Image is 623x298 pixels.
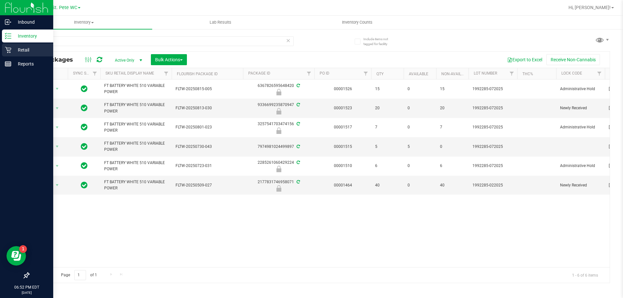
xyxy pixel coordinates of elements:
[74,270,86,280] input: 1
[296,180,300,184] span: Sync from Compliance System
[296,144,300,149] span: Sync from Compliance System
[408,144,432,150] span: 5
[176,163,239,169] span: FLTW-20250723-031
[16,19,152,25] span: Inventory
[594,68,605,79] a: Filter
[104,140,168,153] span: FT BATTERY WHITE 510 VARIABLE POWER
[53,123,61,132] span: select
[304,68,314,79] a: Filter
[440,163,465,169] span: 6
[472,182,513,188] span: 1992285-022025
[90,68,100,79] a: Filter
[375,182,400,188] span: 40
[333,19,381,25] span: Inventory Counts
[176,144,239,150] span: FLTW-20250730-043
[375,86,400,92] span: 15
[560,182,601,188] span: Newly Received
[11,32,50,40] p: Inventory
[73,71,98,76] a: Sync Status
[408,86,432,92] span: 0
[440,86,465,92] span: 15
[81,181,88,190] span: In Sync
[6,246,26,266] iframe: Resource center
[409,72,428,76] a: Available
[161,68,172,79] a: Filter
[408,163,432,169] span: 0
[546,54,600,65] button: Receive Non-Cannabis
[560,163,601,169] span: Administrative Hold
[560,86,601,92] span: Administrative Hold
[474,71,497,76] a: Lot Number
[176,105,239,111] span: FLTW-20250813-030
[55,270,102,280] span: Page of 1
[81,84,88,93] span: In Sync
[289,16,425,29] a: Inventory Counts
[242,102,315,114] div: 9336699235870947
[560,105,601,111] span: Newly Received
[472,124,513,130] span: 1992285-072025
[334,106,352,110] a: 00001523
[242,160,315,172] div: 2285261060429224
[334,163,352,168] a: 00001510
[104,102,168,114] span: FT BATTERY WHITE 510 VARIABLE POWER
[11,46,50,54] p: Retail
[16,16,152,29] a: Inventory
[440,144,465,150] span: 0
[5,19,11,25] inline-svg: Inbound
[296,83,300,88] span: Sync from Compliance System
[561,71,582,76] a: Lock Code
[375,144,400,150] span: 5
[34,56,79,63] span: All Packages
[53,142,61,151] span: select
[472,86,513,92] span: 1992285-072025
[176,124,239,130] span: FLTW-20250801-023
[105,71,154,76] a: Sku Retail Display Name
[177,72,218,76] a: Flourish Package ID
[53,161,61,171] span: select
[104,121,168,134] span: FT BATTERY WHITE 510 VARIABLE POWER
[376,72,384,76] a: Qty
[5,33,11,39] inline-svg: Inventory
[176,182,239,188] span: FLTW-20250509-027
[440,124,465,130] span: 7
[363,37,396,46] span: Include items not tagged for facility
[441,72,470,76] a: Non-Available
[334,125,352,129] a: 00001517
[408,182,432,188] span: 0
[242,185,315,192] div: Newly Received
[296,102,300,107] span: Sync from Compliance System
[11,60,50,68] p: Reports
[81,123,88,132] span: In Sync
[522,72,533,76] a: THC%
[567,270,603,280] span: 1 - 6 of 6 items
[104,179,168,191] span: FT BATTERY WHITE 510 VARIABLE POWER
[440,182,465,188] span: 40
[104,83,168,95] span: FT BATTERY WHITE 510 VARIABLE POWER
[242,179,315,192] div: 2177831746958071
[248,71,270,76] a: Package ID
[151,54,187,65] button: Bulk Actions
[3,284,50,290] p: 06:52 PM EDT
[81,103,88,113] span: In Sync
[375,124,400,130] span: 7
[242,144,315,150] div: 7974981024499897
[360,68,371,79] a: Filter
[176,86,239,92] span: FLTW-20250815-005
[81,161,88,170] span: In Sync
[472,144,513,150] span: 1992285-072025
[104,160,168,172] span: FT BATTERY WHITE 510 VARIABLE POWER
[408,124,432,130] span: 0
[286,36,290,45] span: Clear
[3,290,50,295] p: [DATE]
[5,61,11,67] inline-svg: Reports
[81,142,88,151] span: In Sync
[11,18,50,26] p: Inbound
[53,181,61,190] span: select
[19,245,27,253] iframe: Resource center unread badge
[242,108,315,114] div: Newly Received
[472,163,513,169] span: 1992285-072025
[53,104,61,113] span: select
[503,54,546,65] button: Export to Excel
[440,105,465,111] span: 20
